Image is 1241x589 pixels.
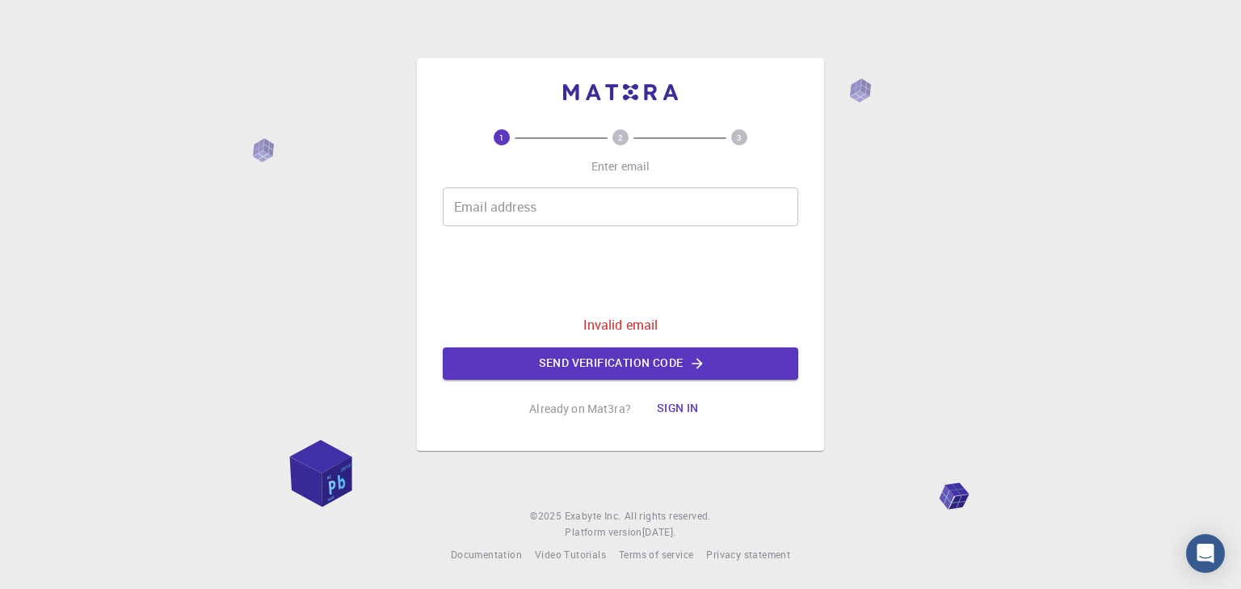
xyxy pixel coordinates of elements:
[706,548,790,561] span: Privacy statement
[530,508,564,524] span: © 2025
[565,508,621,524] a: Exabyte Inc.
[451,547,522,563] a: Documentation
[644,393,712,425] button: Sign in
[591,158,650,175] p: Enter email
[443,347,798,380] button: Send verification code
[619,547,693,563] a: Terms of service
[499,132,504,143] text: 1
[642,525,676,538] span: [DATE] .
[642,524,676,541] a: [DATE].
[618,132,623,143] text: 2
[498,239,743,302] iframe: reCAPTCHA
[625,508,711,524] span: All rights reserved.
[706,547,790,563] a: Privacy statement
[565,509,621,522] span: Exabyte Inc.
[583,315,658,334] p: Invalid email
[535,547,606,563] a: Video Tutorials
[737,132,742,143] text: 3
[451,548,522,561] span: Documentation
[565,524,642,541] span: Platform version
[1186,534,1225,573] div: Open Intercom Messenger
[529,401,631,417] p: Already on Mat3ra?
[535,548,606,561] span: Video Tutorials
[619,548,693,561] span: Terms of service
